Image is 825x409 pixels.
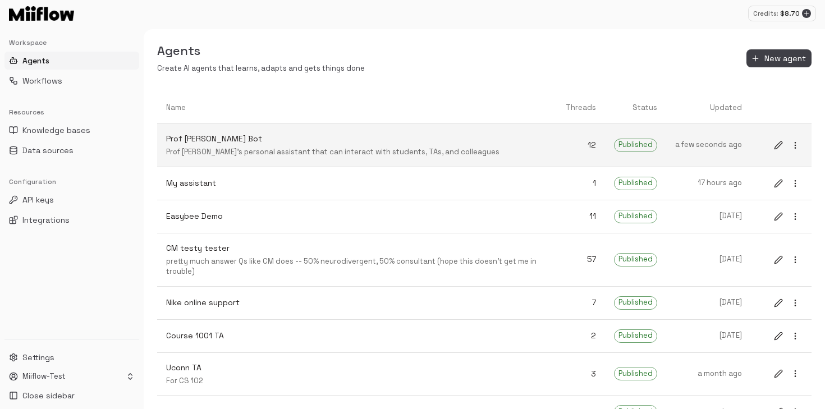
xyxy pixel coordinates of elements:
a: [DATE] [666,288,751,317]
button: Miiflow-Test [4,369,139,384]
button: edit [771,366,786,381]
p: 2 [566,330,596,342]
th: Updated [666,92,751,124]
p: Easybee Demo [166,210,548,222]
a: editmore [762,320,812,352]
p: a month ago [675,369,742,379]
p: [DATE] [675,297,742,308]
span: Published [615,330,657,341]
span: Integrations [22,214,70,226]
a: [DATE] [666,202,751,231]
p: a few seconds ago [675,140,742,150]
a: CM testy testerpretty much answer Qs like CM does -- 50% neurodivergent, 50% consultant (hope thi... [157,233,557,286]
span: Published [615,211,657,222]
span: Knowledge bases [22,125,90,136]
button: Agents [4,52,139,70]
a: a month ago [666,360,751,388]
p: pretty much answer Qs like CM does -- 50% neurodivergent, 50% consultant (hope this doesn't get m... [166,256,548,277]
button: Integrations [4,211,139,229]
div: Resources [4,103,139,121]
button: Data sources [4,141,139,159]
a: My assistant [157,168,557,198]
p: 12 [566,139,596,151]
p: Create AI agents that learns, adapts and gets things done [157,63,365,74]
a: Course 1001 TA [157,321,557,351]
p: 3 [566,368,596,380]
th: Status [605,92,666,124]
button: Workflows [4,72,139,90]
p: Prof [PERSON_NAME]'s personal assistant that can interact with students, TAs, and colleagues [166,147,548,158]
div: Configuration [4,173,139,191]
p: 11 [566,210,596,222]
button: more [788,296,803,310]
a: 57 [557,245,605,274]
button: more [788,209,803,224]
a: Published [605,168,666,199]
a: Easybee Demo [157,201,557,231]
a: 3 [557,359,605,389]
button: Knowledge bases [4,121,139,139]
a: 17 hours ago [666,169,751,197]
th: Name [157,92,557,124]
span: Published [615,369,657,379]
a: editmore [762,243,812,276]
span: Published [615,254,657,265]
a: Published [605,201,666,232]
span: Settings [22,352,54,363]
img: Logo [9,6,74,21]
p: For CS 102 [166,376,548,387]
span: Published [615,178,657,189]
span: Published [615,140,657,150]
p: Prof [PERSON_NAME] Bot [166,133,548,145]
a: [DATE] [666,245,751,274]
a: editmore [762,200,812,233]
a: editmore [762,129,812,162]
button: New agent [746,49,812,68]
a: 12 [557,130,605,160]
button: more [788,366,803,381]
button: more [788,176,803,191]
p: [DATE] [675,330,742,341]
button: edit [771,252,786,267]
span: Agents [22,55,49,66]
button: API keys [4,191,139,209]
div: Workspace [4,34,139,52]
p: Course 1001 TA [166,330,548,342]
a: editmore [762,357,812,390]
p: [DATE] [675,211,742,222]
a: Published [605,244,666,275]
button: edit [771,296,786,310]
span: API keys [22,194,54,205]
button: edit [771,138,786,153]
span: Close sidebar [22,390,75,401]
a: a few seconds ago [666,131,751,159]
a: 2 [557,321,605,351]
a: editmore [762,167,812,200]
button: more [788,252,803,267]
button: more [788,329,803,343]
button: more [788,138,803,153]
a: Nike online support [157,288,557,318]
p: Credits: [753,9,778,19]
a: 7 [557,288,605,318]
th: Threads [557,92,605,124]
p: 57 [566,254,596,265]
a: Published [605,287,666,319]
span: Published [615,297,657,308]
button: edit [771,209,786,224]
button: edit [771,176,786,191]
a: Published [605,130,666,161]
p: Uconn TA [166,362,548,374]
a: [DATE] [666,321,751,350]
p: [DATE] [675,254,742,265]
p: My assistant [166,177,548,189]
a: 1 [557,168,605,198]
p: CM testy tester [166,242,548,254]
p: 1 [566,177,596,189]
button: Toggle Sidebar [139,29,148,409]
p: Nike online support [166,297,548,309]
h5: Agents [157,43,365,59]
span: Workflows [22,75,62,86]
a: Uconn TAFor CS 102 [157,353,557,396]
a: Published [605,358,666,389]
